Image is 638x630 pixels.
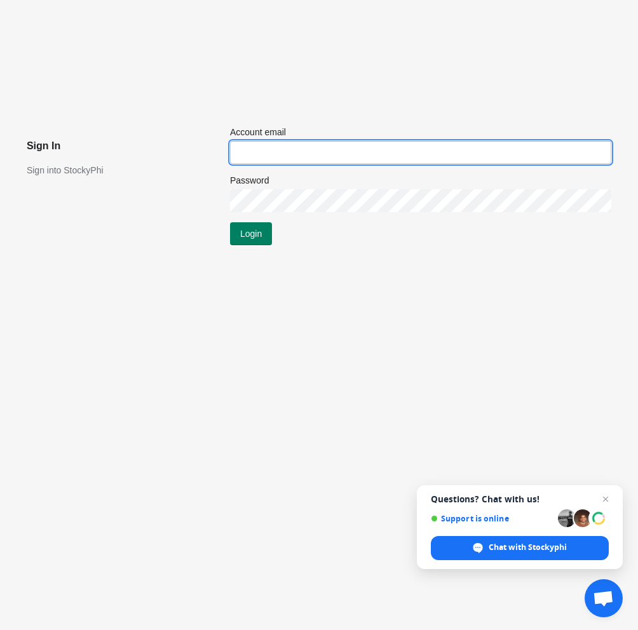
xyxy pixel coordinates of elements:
span: Chat with Stockyphi [431,536,609,560]
label: Account email [230,126,286,138]
span: Chat with Stockyphi [489,542,567,553]
button: Login [230,222,272,245]
span: Questions? Chat with us! [431,494,609,504]
span: Login [240,229,262,239]
h2: Sign In [27,138,205,154]
span: Support is online [431,514,553,523]
a: Open chat [585,579,623,617]
label: Password [230,174,269,187]
p: Sign into StockyPhi [27,164,205,177]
